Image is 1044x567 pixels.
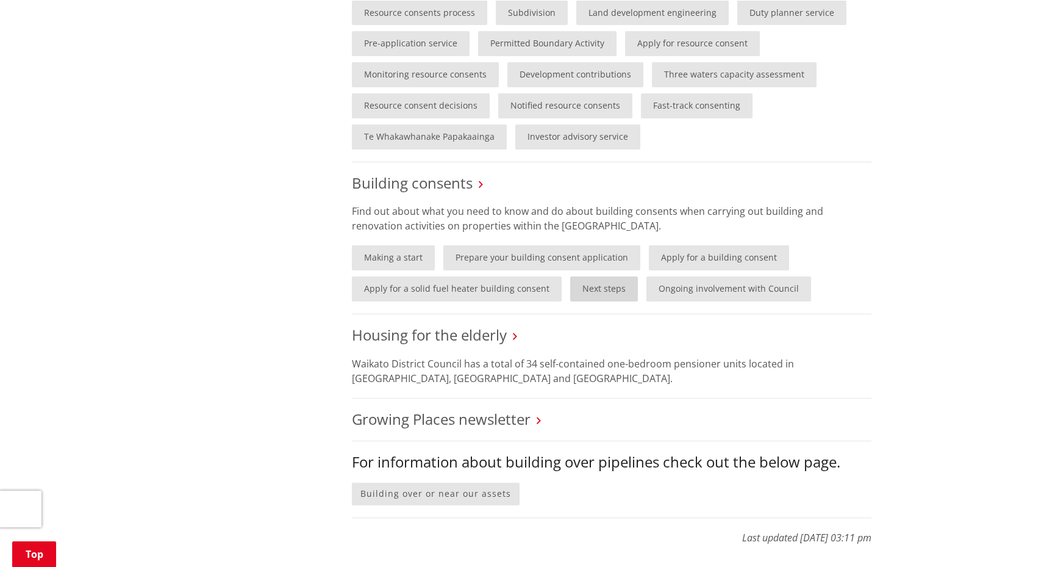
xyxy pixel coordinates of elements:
a: Growing Places newsletter [352,409,531,429]
a: Prepare your building consent application [443,245,640,270]
a: Next steps [570,276,638,302]
a: Top [12,541,56,567]
a: Housing for the elderly [352,325,507,345]
a: Apply for resource consent [625,31,760,56]
a: Land development engineering [576,1,729,26]
a: Pre-application service [352,31,470,56]
a: Permitted Boundary Activity [478,31,617,56]
p: Find out about what you need to know and do about building consents when carrying out building an... [352,204,871,233]
p: Last updated [DATE] 03:11 pm [352,518,871,545]
h3: For information about building over pipelines check out the below page. [352,453,871,471]
a: Fast-track consenting [641,93,753,118]
a: Ongoing involvement with Council [646,276,811,302]
a: Building over or near our assets [352,483,520,505]
p: Waikato District Council has a total of 34 self-contained one-bedroom pensioner units located in ... [352,356,871,386]
a: Making a start [352,245,435,270]
a: Subdivision [496,1,568,26]
iframe: Messenger Launcher [988,516,1032,560]
a: Building consents [352,173,473,193]
a: Three waters capacity assessment [652,62,817,87]
a: Resource consent decisions [352,93,490,118]
a: Apply for a building consent [649,245,789,270]
a: Notified resource consents [498,93,632,118]
a: Resource consents process [352,1,487,26]
a: Investor advisory service [515,125,640,150]
a: Apply for a solid fuel heater building consent​ [352,276,562,302]
a: Te Whakawhanake Papakaainga [352,125,507,150]
a: Monitoring resource consents [352,62,499,87]
a: Development contributions [507,62,643,87]
a: Duty planner service [737,1,846,26]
